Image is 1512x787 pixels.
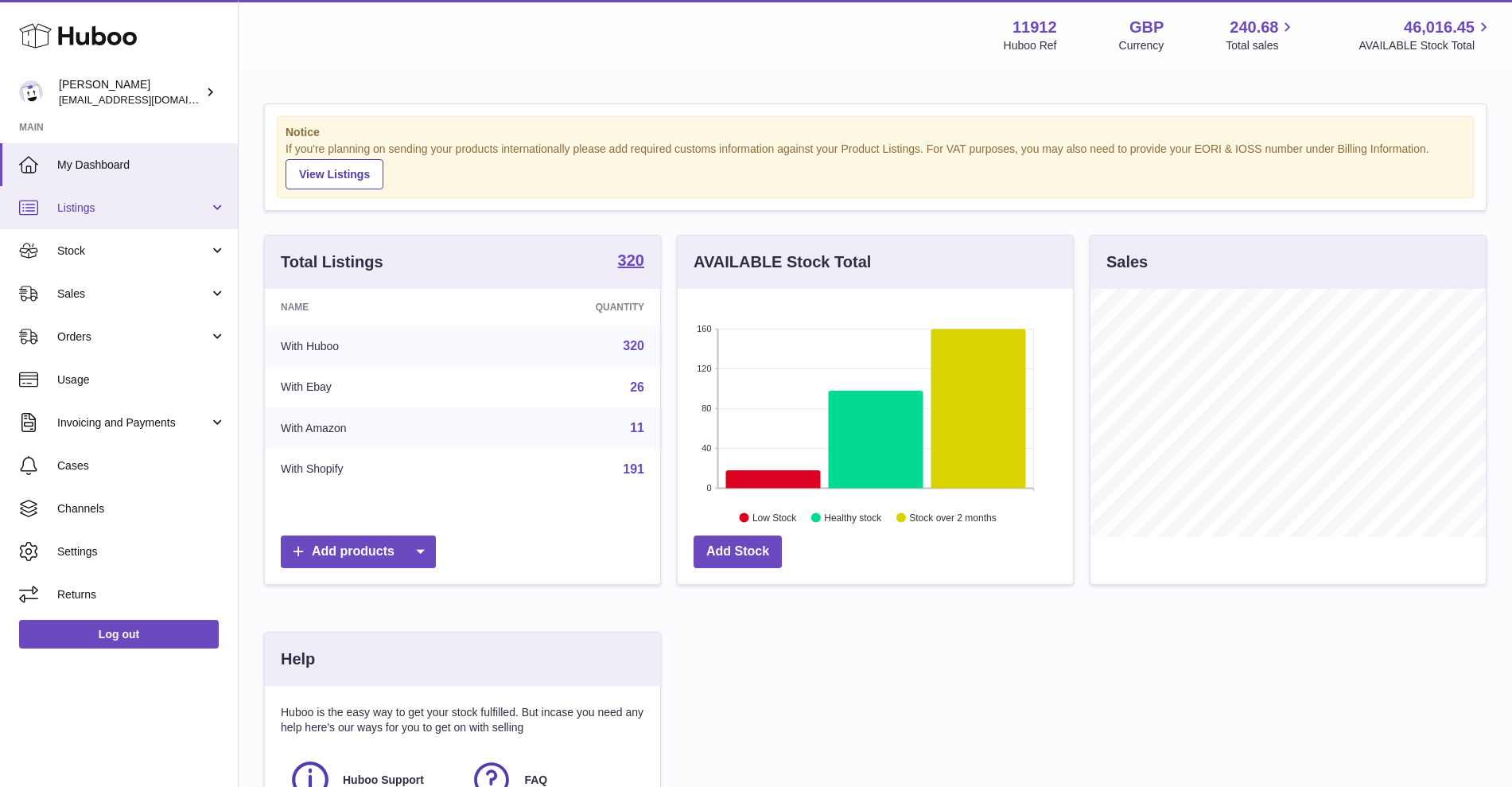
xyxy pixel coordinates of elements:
[1404,17,1475,38] span: 46,016.45
[702,403,711,413] text: 80
[281,649,315,670] h3: Help
[57,587,226,602] span: Returns
[286,142,1465,189] div: If you're planning on sending your products internationally please add required customs informati...
[57,501,226,516] span: Channels
[630,380,644,394] a: 26
[59,93,234,106] span: [EMAIL_ADDRESS][DOMAIN_NAME]
[57,244,209,259] span: Stock
[824,512,882,523] text: Healthy stock
[1013,17,1057,38] strong: 11912
[1230,17,1278,38] span: 240.68
[57,544,226,559] span: Settings
[1129,17,1164,38] strong: GBP
[281,251,383,273] h3: Total Listings
[1004,38,1057,53] div: Huboo Ref
[694,536,782,568] a: Add Stock
[1358,38,1493,53] span: AVAILABLE Stock Total
[1226,17,1296,53] a: 240.68 Total sales
[59,77,202,107] div: [PERSON_NAME]
[630,421,644,434] a: 11
[694,251,871,273] h3: AVAILABLE Stock Total
[706,483,711,493] text: 0
[19,80,43,104] img: info@carbonmyride.com
[1106,251,1148,273] h3: Sales
[57,372,226,388] span: Usage
[752,512,797,523] text: Low Stock
[265,407,481,449] td: With Amazon
[281,536,436,568] a: Add products
[286,159,383,189] a: View Listings
[702,443,711,453] text: 40
[281,705,644,735] p: Huboo is the easy way to get your stock fulfilled. But incase you need any help here's our ways f...
[623,339,644,353] a: 320
[19,620,219,649] a: Log out
[623,462,644,476] a: 191
[265,289,481,325] th: Name
[57,458,226,473] span: Cases
[1119,38,1164,53] div: Currency
[909,512,996,523] text: Stock over 2 months
[481,289,660,325] th: Quantity
[265,449,481,490] td: With Shopify
[1358,17,1493,53] a: 46,016.45 AVAILABLE Stock Total
[697,364,711,373] text: 120
[618,252,644,268] strong: 320
[265,325,481,367] td: With Huboo
[1226,38,1296,53] span: Total sales
[57,158,226,173] span: My Dashboard
[618,252,644,271] a: 320
[265,367,481,408] td: With Ebay
[286,125,1465,140] strong: Notice
[697,324,711,333] text: 160
[57,201,209,216] span: Listings
[57,415,209,431] span: Invoicing and Payments
[57,286,209,302] span: Sales
[57,329,209,345] span: Orders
